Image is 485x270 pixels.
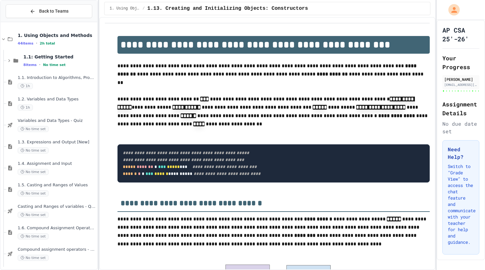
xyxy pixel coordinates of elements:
[23,63,37,67] span: 8 items
[18,190,49,196] span: No time set
[18,247,96,252] span: Compound assignment operators - Quiz
[18,169,49,175] span: No time set
[442,54,479,71] h2: Your Progress
[18,212,49,218] span: No time set
[18,105,33,111] span: 1h
[23,54,96,60] span: 1.1: Getting Started
[110,6,140,11] span: 1. Using Objects and Methods
[442,100,479,117] h2: Assignment Details
[18,75,96,81] span: 1.1. Introduction to Algorithms, Programming, and Compilers
[444,76,477,82] div: [PERSON_NAME]
[36,41,37,46] span: •
[18,161,96,166] span: 1.4. Assignment and Input
[18,83,33,89] span: 1h
[142,6,145,11] span: /
[39,62,40,67] span: •
[18,118,96,123] span: Variables and Data Types - Quiz
[39,8,69,15] span: Back to Teams
[18,140,96,145] span: 1.3. Expressions and Output [New]
[18,204,96,209] span: Casting and Ranges of variables - Quiz
[43,63,66,67] span: No time set
[442,120,479,135] div: No due date set
[18,97,96,102] span: 1.2. Variables and Data Types
[18,147,49,153] span: No time set
[18,225,96,231] span: 1.6. Compound Assignment Operators
[442,3,461,17] div: My Account
[448,146,474,161] h3: Need Help?
[18,183,96,188] span: 1.5. Casting and Ranges of Values
[18,126,49,132] span: No time set
[18,233,49,239] span: No time set
[444,82,477,87] div: [EMAIL_ADDRESS][DOMAIN_NAME]
[442,26,479,43] h1: AP CSA 25'-26'
[18,255,49,261] span: No time set
[18,33,96,38] span: 1. Using Objects and Methods
[6,4,92,18] button: Back to Teams
[147,5,308,12] span: 1.13. Creating and Initializing Objects: Constructors
[18,41,33,45] span: 44 items
[448,163,474,245] p: Switch to "Grade View" to access the chat feature and communicate with your teacher for help and ...
[40,41,55,45] span: 2h total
